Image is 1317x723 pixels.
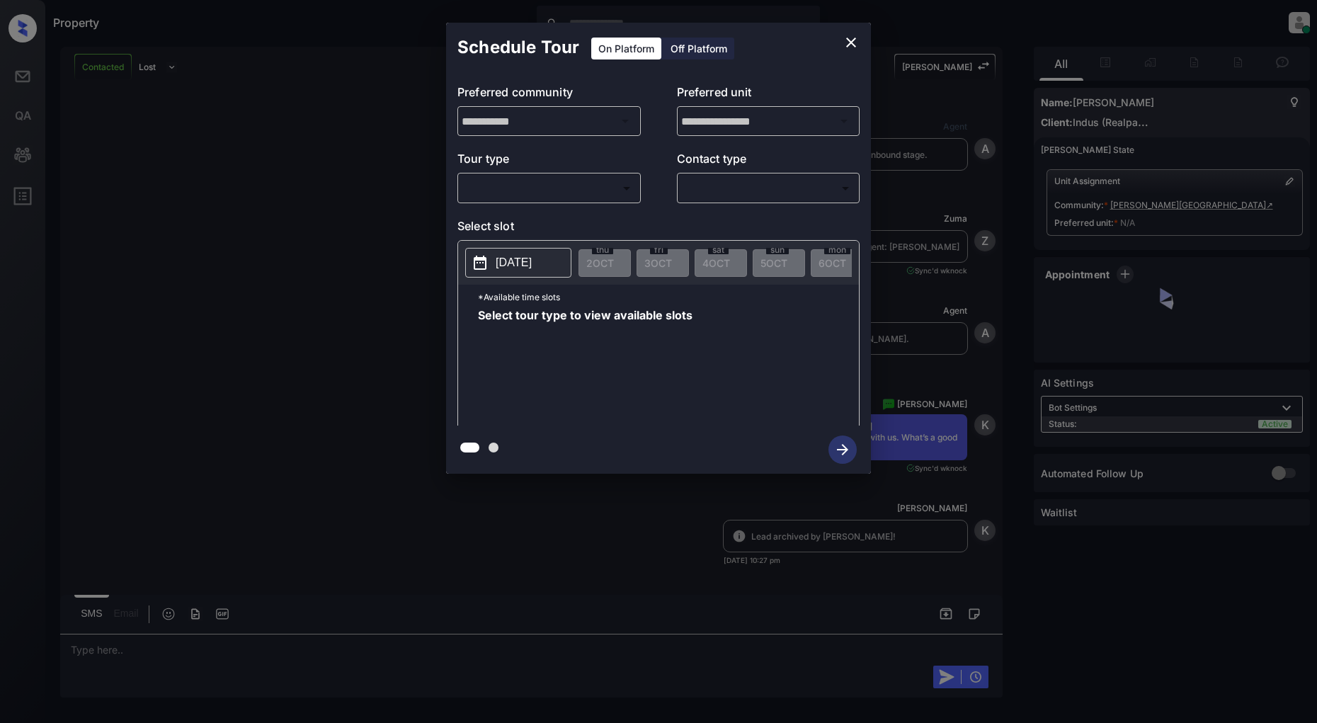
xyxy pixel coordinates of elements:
[591,38,661,59] div: On Platform
[663,38,734,59] div: Off Platform
[677,150,860,173] p: Contact type
[457,217,860,240] p: Select slot
[457,150,641,173] p: Tour type
[446,23,591,72] h2: Schedule Tour
[457,84,641,106] p: Preferred community
[677,84,860,106] p: Preferred unit
[837,28,865,57] button: close
[496,254,532,271] p: [DATE]
[478,309,692,423] span: Select tour type to view available slots
[478,285,859,309] p: *Available time slots
[465,248,571,278] button: [DATE]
